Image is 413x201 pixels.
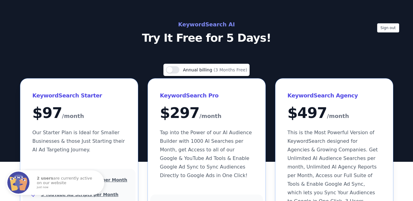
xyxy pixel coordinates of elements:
[37,176,98,189] p: are currently active on our website
[69,20,344,29] h2: KeywordSearch AI
[288,91,381,100] h3: KeywordSearch Agency
[69,32,344,44] p: Try It Free for 5 Days!
[33,105,126,121] div: $ 97
[37,186,96,189] small: just now
[288,105,381,121] div: $ 497
[377,23,399,32] button: Sign out
[7,172,29,194] img: Fomo
[33,91,126,100] h3: KeywordSearch Starter
[160,91,253,100] h3: KeywordSearch Pro
[183,67,214,72] span: Annual billing
[214,67,247,72] span: (3 Months Free)
[62,111,84,121] span: /month
[33,130,125,153] span: Our Starter Plan is Ideal for Smaller Businesses & those Just Starting their AI Ad Targeting Jour...
[160,130,252,178] span: Tap into the Power of our AI Audience Builder with 1000 AI Searches per Month, get Access to all ...
[199,111,221,121] span: /month
[37,176,53,180] strong: 2 users
[160,105,253,121] div: $ 297
[327,111,349,121] span: /month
